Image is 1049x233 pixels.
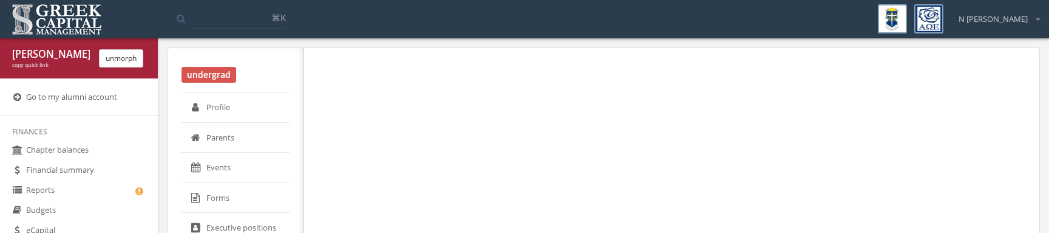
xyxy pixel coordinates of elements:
a: Parents [182,123,290,153]
button: unmorph [99,49,143,68]
span: ⌘K [271,12,286,24]
div: [PERSON_NAME] [PERSON_NAME] [12,47,90,61]
div: copy quick link [12,61,90,69]
a: Events [182,153,290,183]
a: Profile [182,92,290,123]
span: undergrad [182,67,236,83]
span: N [PERSON_NAME] [959,13,1028,25]
a: Forms [182,183,290,214]
div: N [PERSON_NAME] [951,4,1040,25]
